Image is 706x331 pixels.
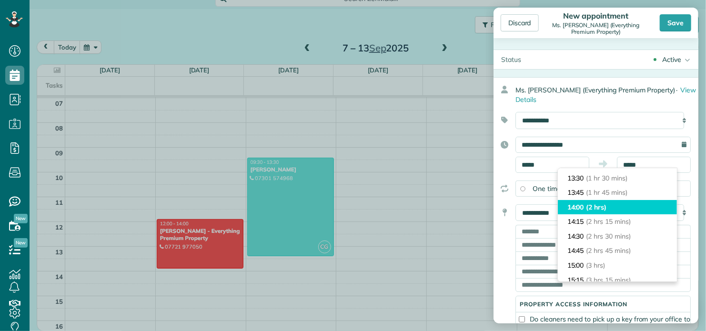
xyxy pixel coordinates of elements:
div: Active [662,55,681,64]
span: · [676,86,677,94]
div: Discard [501,14,539,31]
li: 13:45 [558,185,677,200]
span: One time [533,184,561,193]
span: New [14,238,28,248]
span: (3 hrs) [586,261,605,270]
span: (1 hr 45 mins) [586,188,627,197]
li: 14:15 [558,214,677,229]
span: View Details [515,86,696,104]
span: New [14,214,28,223]
div: Ms. [PERSON_NAME] (Everything Premium Property) [515,81,698,108]
div: Ms. [PERSON_NAME] (Everything Premium Property) [541,22,651,35]
li: 13:30 [558,171,677,186]
input: Do cleaners need to pick up a key from your office to get in? [519,316,525,322]
div: Status [494,50,529,69]
div: New appointment [541,11,651,20]
li: 15:15 [558,273,677,288]
span: (1 hr 30 mins) [586,174,627,182]
span: (2 hrs) [586,203,606,211]
li: 15:00 [558,258,677,273]
span: (2 hrs 15 mins) [586,217,630,226]
div: Save [660,14,691,31]
li: 14:45 [558,243,677,258]
li: 14:00 [558,200,677,215]
h5: Property access information [516,301,690,307]
input: One time [520,186,525,191]
span: (3 hrs 15 mins) [586,276,630,284]
span: (2 hrs 45 mins) [586,246,630,255]
li: 14:30 [558,229,677,244]
span: (2 hrs 30 mins) [586,232,630,241]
